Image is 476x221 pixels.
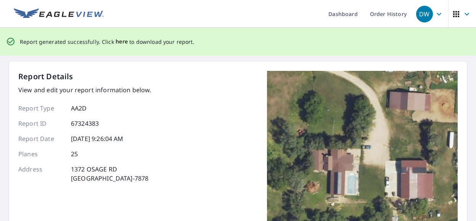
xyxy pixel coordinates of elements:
p: Report Details [18,71,73,82]
p: Report Type [18,104,64,113]
p: Report Date [18,134,64,143]
p: 67324383 [71,119,99,128]
p: 1372 OSAGE RD [GEOGRAPHIC_DATA]-7878 [71,165,148,183]
div: DW [416,6,433,22]
p: Report ID [18,119,64,128]
p: Report generated successfully. Click to download your report. [20,37,195,46]
button: here [116,37,128,46]
p: Planes [18,149,64,159]
p: Address [18,165,64,183]
p: View and edit your report information below. [18,85,151,94]
img: EV Logo [14,8,104,20]
p: AA2D [71,104,87,113]
p: 25 [71,149,78,159]
p: [DATE] 9:26:04 AM [71,134,124,143]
